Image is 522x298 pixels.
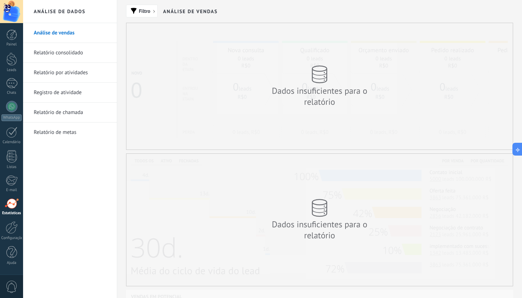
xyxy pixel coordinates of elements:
div: Estatísticas [1,211,22,216]
li: Relatório de chamada [23,103,117,123]
li: Análise de vendas [23,23,117,43]
div: Configurações [1,236,22,240]
a: Registro de atividade [34,83,110,103]
li: Relatório por atividades [23,63,117,83]
a: Análise de vendas [34,23,110,43]
div: Calendário [1,140,22,145]
button: Filtro [126,5,158,17]
li: Registro de atividade [23,83,117,103]
div: E-mail [1,188,22,193]
div: Ajuda [1,261,22,265]
div: Listas [1,165,22,169]
a: Relatório de metas [34,123,110,142]
li: Relatório consolidado [23,43,117,63]
li: Relatório de metas [23,123,117,142]
div: Dados insuficientes para o relatório [256,85,384,107]
div: Dados insuficientes para o relatório [256,219,384,241]
a: Relatório por atividades [34,63,110,83]
div: WhatsApp [1,114,22,121]
div: Leads [1,68,22,72]
a: Relatório consolidado [34,43,110,63]
div: Chats [1,91,22,95]
div: Painel [1,42,22,47]
span: Filtro [139,9,150,13]
a: Relatório de chamada [34,103,110,123]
